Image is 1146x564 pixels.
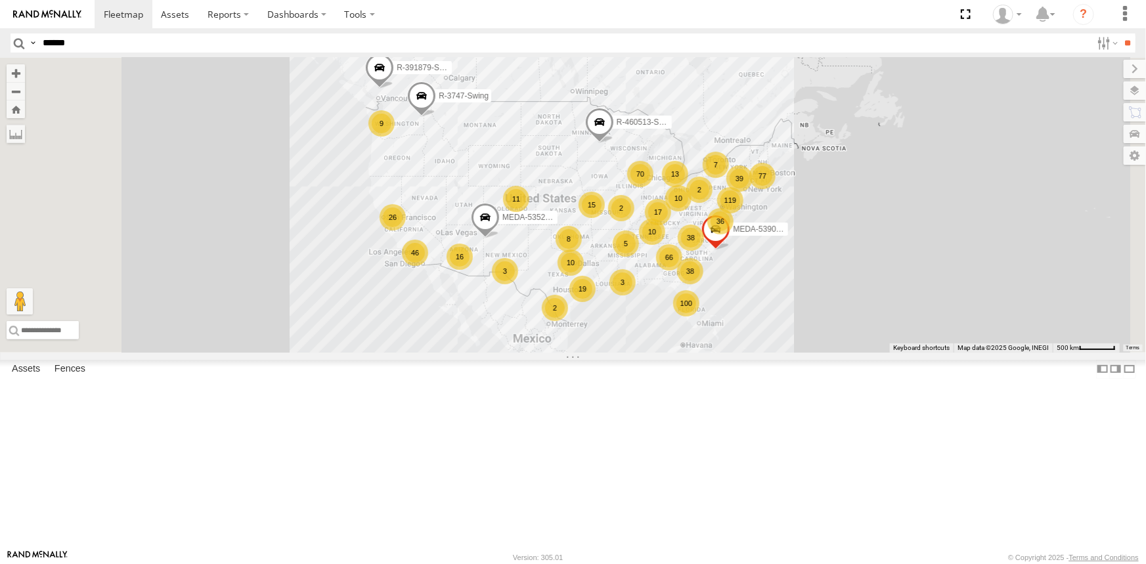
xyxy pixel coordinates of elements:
[5,360,47,378] label: Assets
[717,187,743,213] div: 119
[7,100,25,118] button: Zoom Home
[7,125,25,143] label: Measure
[492,258,518,284] div: 3
[707,208,734,234] div: 36
[608,195,634,221] div: 2
[556,226,582,252] div: 8
[733,225,801,234] span: MEDA-539001-Roll
[28,33,38,53] label: Search Query
[502,213,569,222] span: MEDA-535213-Roll
[7,288,33,315] button: Drag Pegman onto the map to open Street View
[678,225,704,251] div: 38
[1096,360,1109,379] label: Dock Summary Table to the Left
[7,82,25,100] button: Zoom out
[7,551,68,564] a: Visit our Website
[1123,360,1136,379] label: Hide Summary Table
[726,165,753,192] div: 39
[958,344,1049,351] span: Map data ©2025 Google, INEGI
[368,110,395,137] div: 9
[1008,553,1139,561] div: © Copyright 2025 -
[673,290,699,316] div: 100
[397,63,455,72] span: R-391879-Swing
[749,163,776,189] div: 77
[645,199,671,225] div: 17
[988,5,1026,24] div: Brian Lorenzo
[893,343,950,353] button: Keyboard shortcuts
[639,219,665,245] div: 10
[513,553,563,561] div: Version: 305.01
[613,230,639,257] div: 5
[1126,345,1140,351] a: Terms
[677,258,703,284] div: 38
[1124,146,1146,165] label: Map Settings
[609,269,636,295] div: 3
[1092,33,1120,53] label: Search Filter Options
[380,204,406,230] div: 26
[439,91,489,100] span: R-3747-Swing
[1053,343,1120,353] button: Map Scale: 500 km per 52 pixels
[1109,360,1122,379] label: Dock Summary Table to the Right
[542,295,568,321] div: 2
[1069,553,1139,561] a: Terms and Conditions
[402,240,428,266] div: 46
[13,10,81,19] img: rand-logo.svg
[7,64,25,82] button: Zoom in
[569,276,596,302] div: 19
[703,152,729,178] div: 7
[1073,4,1094,25] i: ?
[665,185,692,211] div: 10
[656,244,682,271] div: 66
[1057,344,1079,351] span: 500 km
[662,161,688,187] div: 13
[686,177,713,203] div: 2
[447,244,473,270] div: 16
[503,186,529,212] div: 11
[579,192,605,218] div: 15
[558,249,584,276] div: 10
[616,118,674,127] span: R-460513-Swing
[627,161,653,187] div: 70
[48,360,92,378] label: Fences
